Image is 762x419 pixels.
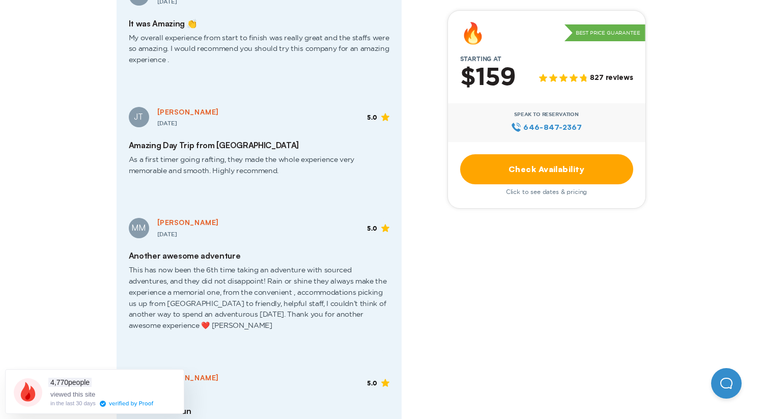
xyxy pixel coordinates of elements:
span: [DATE] [157,121,177,126]
span: Click to see dates & pricing [506,188,587,195]
div: in the last 30 days [50,401,96,406]
div: 🔥 [460,23,486,43]
h2: It was Amazing 👏 [129,19,389,29]
span: viewed this site [50,390,95,398]
p: Best Price Guarantee [565,24,645,42]
span: My overall experience from start to finish was really great and the staffs were so amazing. I wou... [129,29,389,78]
span: people [48,378,92,387]
div: JT [129,107,149,127]
span: [DATE] [157,232,177,237]
span: [PERSON_NAME] [157,107,219,116]
iframe: Help Scout Beacon - Open [711,368,742,399]
span: This has now been the 6th time taking an adventure with sourced adventures, and they did not disa... [129,261,389,343]
span: 4,770 [50,378,68,386]
span: 827 reviews [590,74,633,83]
div: MM [129,218,149,238]
span: 5.0 [367,225,377,232]
h2: Had so much fun [129,406,389,416]
span: [PERSON_NAME] [157,373,219,382]
span: 5.0 [367,114,377,121]
h2: Amazing Day Trip from [GEOGRAPHIC_DATA] [129,141,389,150]
span: Starting at [448,55,514,63]
a: Check Availability [460,154,633,184]
span: [PERSON_NAME] [157,218,219,227]
span: 646‍-847‍-2367 [523,122,582,133]
span: Speak to Reservation [514,111,579,118]
span: 5.0 [367,380,377,387]
a: 646‍-847‍-2367 [511,122,582,133]
h2: $159 [460,65,516,91]
h2: Another awesome adventure [129,251,389,261]
span: As a first timer going rafting, they made the whole experience very memorable and smooth. Highly ... [129,150,389,188]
